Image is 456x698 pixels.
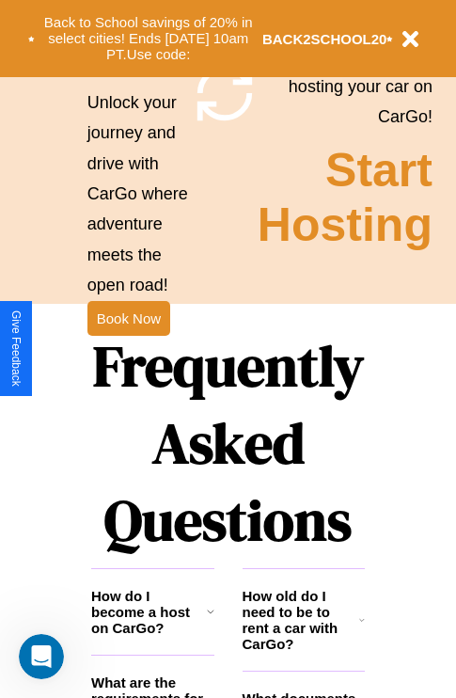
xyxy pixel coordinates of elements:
[19,634,64,679] iframe: Intercom live chat
[87,87,192,301] p: Unlock your journey and drive with CarGo where adventure meets the open road!
[91,318,365,568] h1: Frequently Asked Questions
[35,9,262,68] button: Back to School savings of 20% in select cities! Ends [DATE] 10am PT.Use code:
[258,143,432,252] h2: Start Hosting
[243,588,360,652] h3: How old do I need to be to rent a car with CarGo?
[87,301,170,336] button: Book Now
[9,310,23,387] div: Give Feedback
[91,588,207,636] h3: How do I become a host on CarGo?
[262,31,387,47] b: BACK2SCHOOL20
